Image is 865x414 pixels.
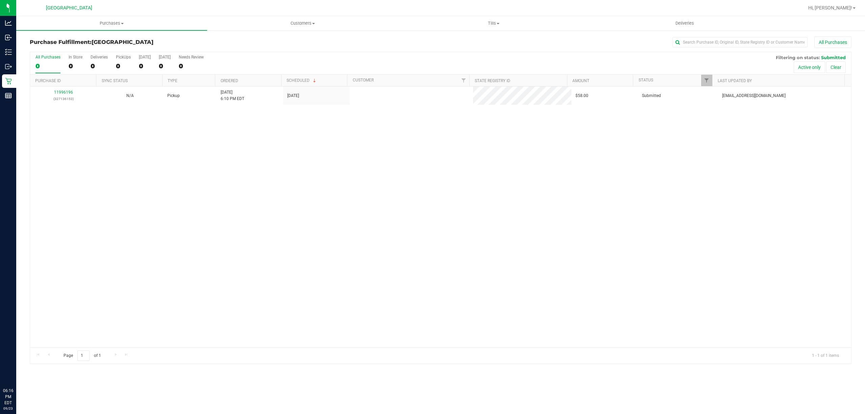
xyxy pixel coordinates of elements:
span: Hi, [PERSON_NAME]! [808,5,852,10]
span: Deliveries [666,20,703,26]
a: Tills [398,16,589,30]
div: 0 [139,62,151,70]
a: Scheduled [287,78,317,83]
inline-svg: Inbound [5,34,12,41]
a: Customer [353,78,374,82]
iframe: Resource center [7,360,27,380]
span: [DATE] [287,93,299,99]
a: Sync Status [102,78,128,83]
div: 0 [91,62,108,70]
p: (327136153) [34,96,93,102]
inline-svg: Reports [5,92,12,99]
button: Active only [794,62,825,73]
inline-svg: Retail [5,78,12,84]
div: 0 [116,62,131,70]
a: Deliveries [589,16,780,30]
a: Filter [701,75,712,86]
span: Filtering on status: [776,55,820,60]
div: 0 [35,62,60,70]
a: Type [168,78,177,83]
span: Purchases [16,20,207,26]
div: In Store [69,55,82,59]
span: Submitted [821,55,846,60]
iframe: Resource center unread badge [20,359,28,367]
a: Status [639,78,653,82]
button: Clear [826,62,846,73]
span: [EMAIL_ADDRESS][DOMAIN_NAME] [722,93,786,99]
a: Last Updated By [718,78,752,83]
input: 1 [77,350,90,361]
button: N/A [126,93,134,99]
span: [DATE] 6:10 PM EDT [221,89,244,102]
a: Customers [207,16,398,30]
span: Submitted [642,93,661,99]
inline-svg: Inventory [5,49,12,55]
a: Purchase ID [35,78,61,83]
div: 0 [179,62,204,70]
div: 0 [159,62,171,70]
a: Ordered [221,78,238,83]
span: 1 - 1 of 1 items [807,350,844,361]
span: $58.00 [575,93,588,99]
p: 09/23 [3,406,13,411]
a: Filter [458,75,469,86]
span: Not Applicable [126,93,134,98]
div: All Purchases [35,55,60,59]
input: Search Purchase ID, Original ID, State Registry ID or Customer Name... [672,37,808,47]
div: 0 [69,62,82,70]
div: [DATE] [139,55,151,59]
div: Deliveries [91,55,108,59]
span: Tills [398,20,589,26]
div: [DATE] [159,55,171,59]
p: 06:16 PM EDT [3,388,13,406]
inline-svg: Analytics [5,20,12,26]
span: Customers [207,20,398,26]
span: Pickup [167,93,180,99]
a: 11996196 [54,90,73,95]
span: [GEOGRAPHIC_DATA] [92,39,153,45]
span: Page of 1 [58,350,106,361]
a: Amount [572,78,589,83]
h3: Purchase Fulfillment: [30,39,304,45]
a: Purchases [16,16,207,30]
button: All Purchases [814,36,851,48]
inline-svg: Outbound [5,63,12,70]
div: Needs Review [179,55,204,59]
div: PickUps [116,55,131,59]
span: [GEOGRAPHIC_DATA] [46,5,92,11]
a: State Registry ID [475,78,510,83]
